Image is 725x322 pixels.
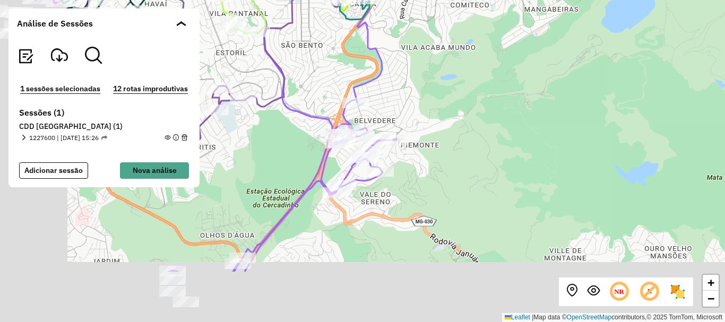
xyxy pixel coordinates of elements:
button: Nova análise [120,162,189,179]
button: 12 rotas improdutivas [110,83,191,95]
h6: CDD [GEOGRAPHIC_DATA] (1) [19,122,189,132]
a: Leaflet [505,314,530,321]
span: | [532,314,533,321]
a: OpenStreetMap [567,314,612,321]
button: Visualizar Romaneio Exportadas [51,47,68,66]
h6: Sessões (1) [19,108,189,118]
div: Map data © contributors,© 2025 TomTom, Microsoft [502,313,725,322]
button: Adicionar sessão [19,162,88,179]
span: + [707,276,714,289]
button: Centralizar mapa no depósito ou ponto de apoio [566,284,579,300]
span: Ocultar NR [608,281,631,303]
a: Zoom in [703,275,719,291]
span: Análise de Sessões [17,17,93,30]
span: Exibir rótulo [638,281,661,303]
img: Exibir/Ocultar setores [669,283,686,300]
span: − [707,292,714,305]
span: 1227600 | [DATE] 15:26 [29,133,107,143]
button: Exibir sessão original [587,284,600,300]
button: 1 sessões selecionadas [17,83,103,95]
a: Zoom out [703,291,719,307]
button: Visualizar relatório de Roteirização Exportadas [17,47,34,66]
